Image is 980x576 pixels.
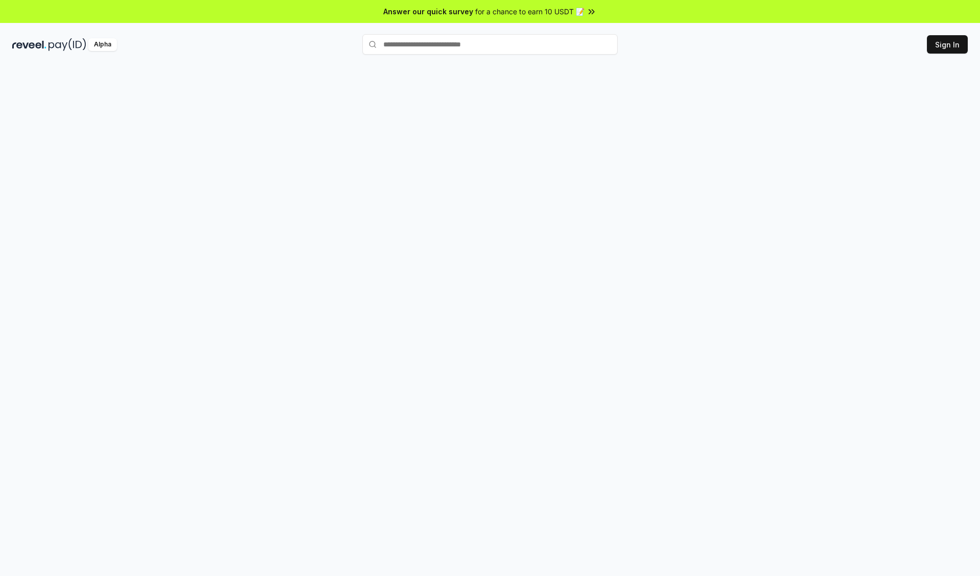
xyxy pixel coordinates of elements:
img: pay_id [48,38,86,51]
span: for a chance to earn 10 USDT 📝 [475,6,584,17]
span: Answer our quick survey [383,6,473,17]
div: Alpha [88,38,117,51]
img: reveel_dark [12,38,46,51]
button: Sign In [927,35,968,54]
